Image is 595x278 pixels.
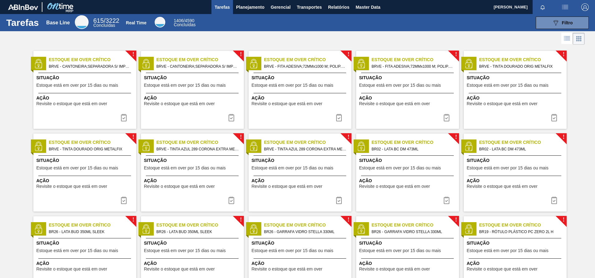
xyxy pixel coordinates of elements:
div: Completar tarefa: 29867735 [116,194,131,207]
img: status [141,142,151,151]
span: ! [132,217,134,222]
span: 1406 [174,18,183,23]
span: Estoque está em over por 15 dias ou mais [359,83,441,88]
span: Estoque está em over por 15 dias ou mais [359,166,441,170]
div: Real Time [174,19,196,27]
span: Revisite o estoque que está em over [144,184,215,189]
span: Estoque em Over Crítico [157,56,244,63]
img: status [249,59,258,68]
button: icon-task complete [116,111,131,124]
span: BR26 - GARRAFA VIDRO STELLA 330ML [264,228,346,235]
span: Revisite o estoque que está em over [144,101,215,106]
span: Revisite o estoque que está em over [359,267,430,271]
span: BR02 - LATA BC DM 473ML [372,146,454,153]
span: ! [347,52,349,57]
span: BRVE - TINTA AZUL 289 CORONA EXTRA METALFIX [264,146,346,153]
span: Ação [467,95,565,101]
span: Ação [144,95,242,101]
span: ! [563,52,564,57]
img: status [356,142,366,151]
button: icon-task complete [224,194,239,207]
span: Estoque em Over Crítico [372,56,459,63]
span: Ação [144,178,242,184]
img: status [141,224,151,234]
span: Concluídas [174,22,196,27]
span: BR02 - LATA BC DM 473ML [479,146,562,153]
span: Revisite o estoque que está em over [467,184,538,189]
span: Estoque em Over Crítico [479,139,567,146]
div: Completar tarefa: 29867737 [439,194,454,207]
span: Estoque está em over por 15 dias ou mais [144,166,226,170]
span: Revisite o estoque que está em over [36,101,107,106]
span: BRVE - FITA ADESIVA;72MMx1000 M; POLIP.TRANSP C [264,63,346,70]
span: Tarefas [215,3,230,11]
span: ! [455,217,457,222]
span: Estoque em Over Crítico [372,222,459,228]
span: BRVE - FITA ADESIVA;72MMx1000 M; POLIP.TRANSP C [372,63,454,70]
span: Gerencial [271,3,291,11]
span: BRVE - TINTA DOURADO ORIG METALFIX [49,146,131,153]
span: Relatórios [328,3,349,11]
h1: Tarefas [6,19,39,26]
span: Revisite o estoque que está em over [144,267,215,271]
button: icon-task complete [331,111,346,124]
div: Real Time [126,20,147,25]
img: icon-task complete [120,114,128,121]
span: Revisite o estoque que está em over [252,184,322,189]
span: ! [240,135,242,139]
span: BR19 - RÓTULO PLÁSTICO PC ZERO 2L H [479,228,562,235]
span: Situação [36,75,135,81]
div: Completar tarefa: 29867736 [224,194,239,207]
span: BRVE - CANTONEIRA;SEPARADORA S/ IMPRESSAO;;CANT [49,63,131,70]
span: Estoque está em over por 15 dias ou mais [252,83,333,88]
span: ! [347,135,349,139]
span: Revisite o estoque que está em over [252,101,322,106]
span: Situação [359,157,457,164]
span: Revisite o estoque que está em over [36,267,107,271]
span: Estoque está em over por 15 dias ou mais [36,248,118,253]
span: Estoque em Over Crítico [479,56,567,63]
span: Estoque em Over Crítico [264,222,351,228]
div: Completar tarefa: 29867733 [224,111,239,124]
span: Ação [359,260,457,267]
span: Ação [36,260,135,267]
span: Estoque em Over Crítico [157,139,244,146]
span: Situação [467,240,565,246]
span: Situação [36,157,135,164]
span: Planejamento [236,3,264,11]
span: BR26 - LATA BUD 350ML SLEEK [49,228,131,235]
span: Estoque em Over Crítico [264,56,351,63]
span: BRVE - TINTA AZUL 289 CORONA EXTRA METALFIX [157,146,239,153]
span: Estoque em Over Crítico [157,222,244,228]
div: Completar tarefa: 29867737 [547,194,562,207]
span: Ação [359,178,457,184]
span: Estoque em Over Crítico [372,139,459,146]
span: ! [563,217,564,222]
span: ! [132,52,134,57]
span: 615 [93,17,104,24]
span: Transportes [297,3,322,11]
img: status [34,59,43,68]
button: icon-task complete [439,194,454,207]
button: icon-task complete [547,111,562,124]
span: Situação [36,240,135,246]
span: Estoque em Over Crítico [479,222,567,228]
div: Base Line [75,15,89,29]
div: Completar tarefa: 29867736 [331,194,346,207]
img: icon-task complete [335,114,343,121]
span: BRVE - TINTA DOURADO ORIG METALFIX [479,63,562,70]
span: ! [132,135,134,139]
span: Estoque em Over Crítico [49,139,136,146]
img: TNhmsLtSVTkK8tSr43FrP2fwEKptu5GPRR3wAAAABJRU5ErkJggg== [8,4,38,10]
span: Estoque está em over por 15 dias ou mais [36,166,118,170]
img: icon-task complete [550,197,558,204]
div: Completar tarefa: 29867735 [547,111,562,124]
span: Ação [36,178,135,184]
img: Logout [581,3,589,11]
span: Situação [467,157,565,164]
span: ! [455,52,457,57]
img: status [464,142,473,151]
span: Ação [252,95,350,101]
span: / 3222 [93,17,119,24]
img: icon-task complete [443,197,450,204]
